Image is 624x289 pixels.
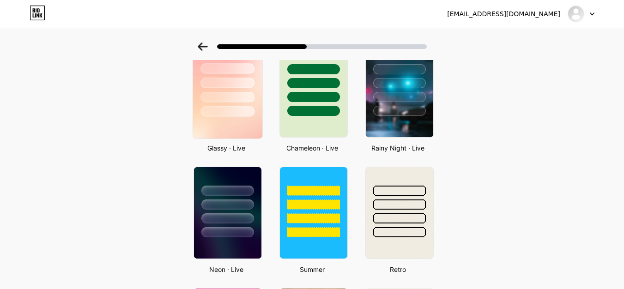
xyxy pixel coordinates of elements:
[191,265,262,274] div: Neon · Live
[191,143,262,153] div: Glassy · Live
[277,143,348,153] div: Chameleon · Live
[567,5,585,23] img: Dươngs Huy
[447,9,560,19] div: [EMAIL_ADDRESS][DOMAIN_NAME]
[363,265,434,274] div: Retro
[193,44,262,138] img: glassmorphism.jpg
[363,143,434,153] div: Rainy Night · Live
[277,265,348,274] div: Summer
